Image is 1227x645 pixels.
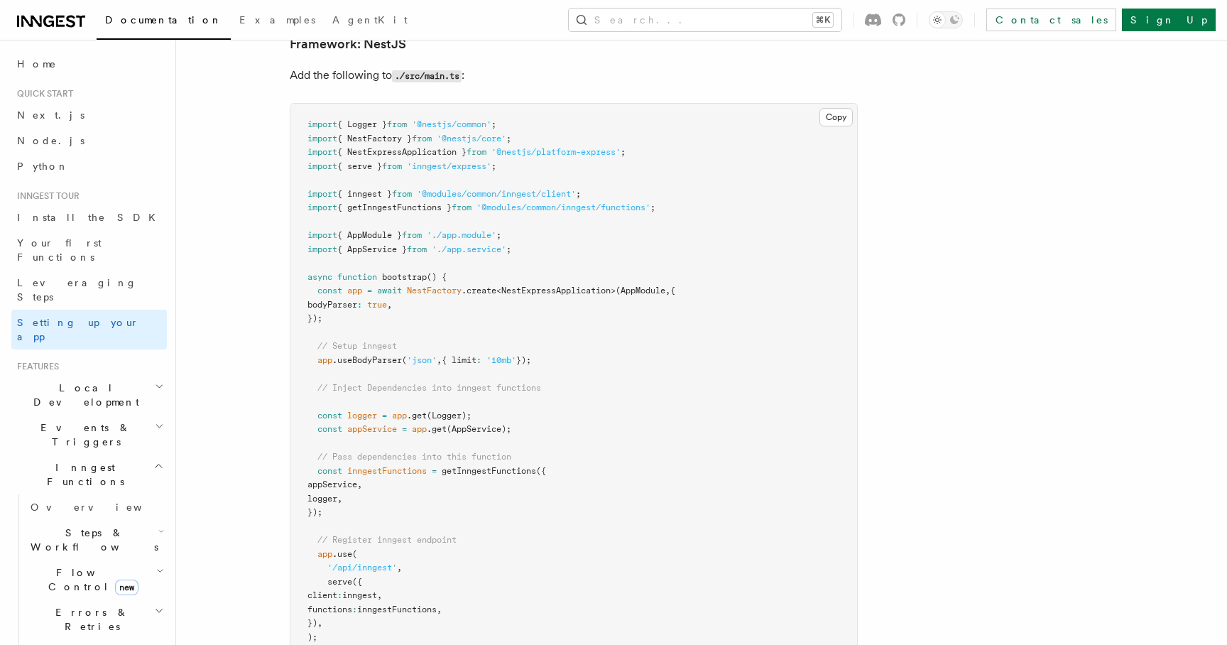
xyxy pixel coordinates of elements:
a: Contact sales [986,9,1116,31]
span: const [317,286,342,296]
span: appService [347,424,397,434]
span: Steps & Workflows [25,526,158,554]
button: Errors & Retries [25,600,167,639]
span: import [307,147,337,157]
span: }) [307,618,317,628]
button: Toggle dark mode [929,11,963,28]
span: const [317,411,342,421]
a: Install the SDK [11,205,167,230]
span: import [307,134,337,143]
span: , [437,355,442,365]
span: ; [491,161,496,171]
span: './app.module' [427,230,496,240]
span: logger [307,494,337,504]
span: .get [407,411,427,421]
span: .useBodyParser [332,355,402,365]
span: Next.js [17,109,84,121]
span: Inngest Functions [11,460,153,489]
a: Your first Functions [11,230,167,270]
span: Install the SDK [17,212,164,223]
span: inngestFunctions [347,466,427,476]
span: = [402,424,407,434]
span: from [407,244,427,254]
button: Events & Triggers [11,415,167,455]
span: NestFactory [407,286,462,296]
button: Local Development [11,375,167,415]
code: ./src/main.ts [392,70,462,82]
span: from [387,119,407,129]
p: Add the following to : [290,65,858,86]
span: Quick start [11,88,73,99]
span: Documentation [105,14,222,26]
span: '@nestjs/common' [412,119,491,129]
span: , [377,590,382,600]
span: true [367,300,387,310]
span: // Setup inngest [317,341,397,351]
span: Python [17,161,69,172]
span: '/api/inngest' [327,563,397,573]
span: Errors & Retries [25,605,154,634]
span: import [307,161,337,171]
span: , [665,286,670,296]
button: Search...⌘K [569,9,841,31]
span: { [670,286,675,296]
span: { Logger } [337,119,387,129]
span: Your first Functions [17,237,102,263]
span: : [476,355,481,365]
span: AgentKit [332,14,408,26]
span: new [115,580,138,595]
span: async [307,272,332,282]
span: ; [650,202,655,212]
button: Flow Controlnew [25,560,167,600]
a: AgentKit [324,4,416,38]
span: ; [491,119,496,129]
span: Flow Control [25,565,156,594]
span: = [432,466,437,476]
span: const [317,424,342,434]
span: function [337,272,377,282]
a: Leveraging Steps [11,270,167,310]
span: import [307,230,337,240]
span: Inngest tour [11,190,80,202]
span: { limit [442,355,476,365]
span: ( [402,355,407,365]
span: Local Development [11,381,155,409]
span: getInngestFunctions [442,466,536,476]
span: }); [307,507,322,517]
span: ( [352,549,357,559]
span: app [347,286,362,296]
span: bodyParser [307,300,357,310]
a: Home [11,51,167,77]
span: logger [347,411,377,421]
a: Framework: NestJS [290,34,406,54]
span: : [352,605,357,614]
span: : [357,300,362,310]
span: .create [462,286,496,296]
span: { serve } [337,161,382,171]
span: bootstrap [382,272,427,282]
span: { AppModule } [337,230,402,240]
span: 'inngest/express' [407,161,491,171]
span: // Pass dependencies into this function [317,452,511,462]
span: >(AppModule [611,286,665,296]
span: () { [427,272,447,282]
span: ; [506,244,511,254]
span: { NestExpressApplication } [337,147,467,157]
span: , [317,618,322,628]
span: (Logger); [427,411,471,421]
span: import [307,189,337,199]
kbd: ⌘K [813,13,833,27]
span: from [452,202,471,212]
span: '10mb' [486,355,516,365]
span: ; [506,134,511,143]
span: from [382,161,402,171]
span: ); [307,632,317,642]
span: ; [621,147,626,157]
span: Node.js [17,135,84,146]
a: Python [11,153,167,179]
span: .get [427,424,447,434]
span: import [307,202,337,212]
span: = [382,411,387,421]
span: , [397,563,402,573]
span: { getInngestFunctions } [337,202,452,212]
